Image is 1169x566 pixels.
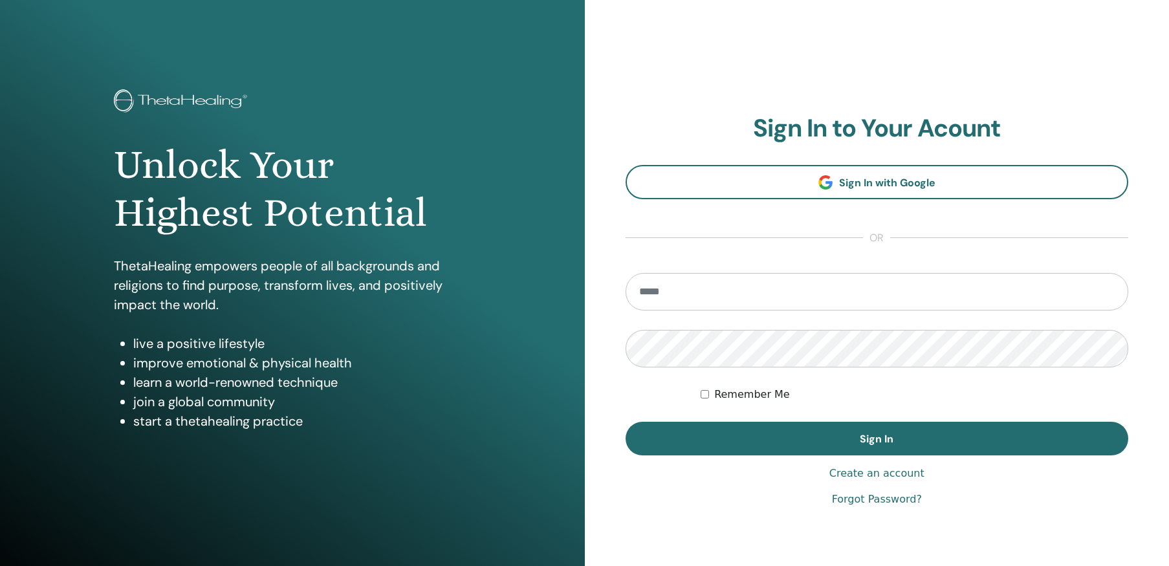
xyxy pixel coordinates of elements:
label: Remember Me [714,387,790,402]
h2: Sign In to Your Acount [626,114,1129,144]
a: Forgot Password? [832,492,922,507]
p: ThetaHealing empowers people of all backgrounds and religions to find purpose, transform lives, a... [114,256,471,314]
button: Sign In [626,422,1129,455]
span: Sign In with Google [839,176,935,190]
span: or [863,230,890,246]
li: join a global community [133,392,471,411]
a: Create an account [829,466,924,481]
a: Sign In with Google [626,165,1129,199]
li: live a positive lifestyle [133,334,471,353]
span: Sign In [860,432,893,446]
div: Keep me authenticated indefinitely or until I manually logout [701,387,1128,402]
h1: Unlock Your Highest Potential [114,141,471,237]
li: learn a world-renowned technique [133,373,471,392]
li: improve emotional & physical health [133,353,471,373]
li: start a thetahealing practice [133,411,471,431]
